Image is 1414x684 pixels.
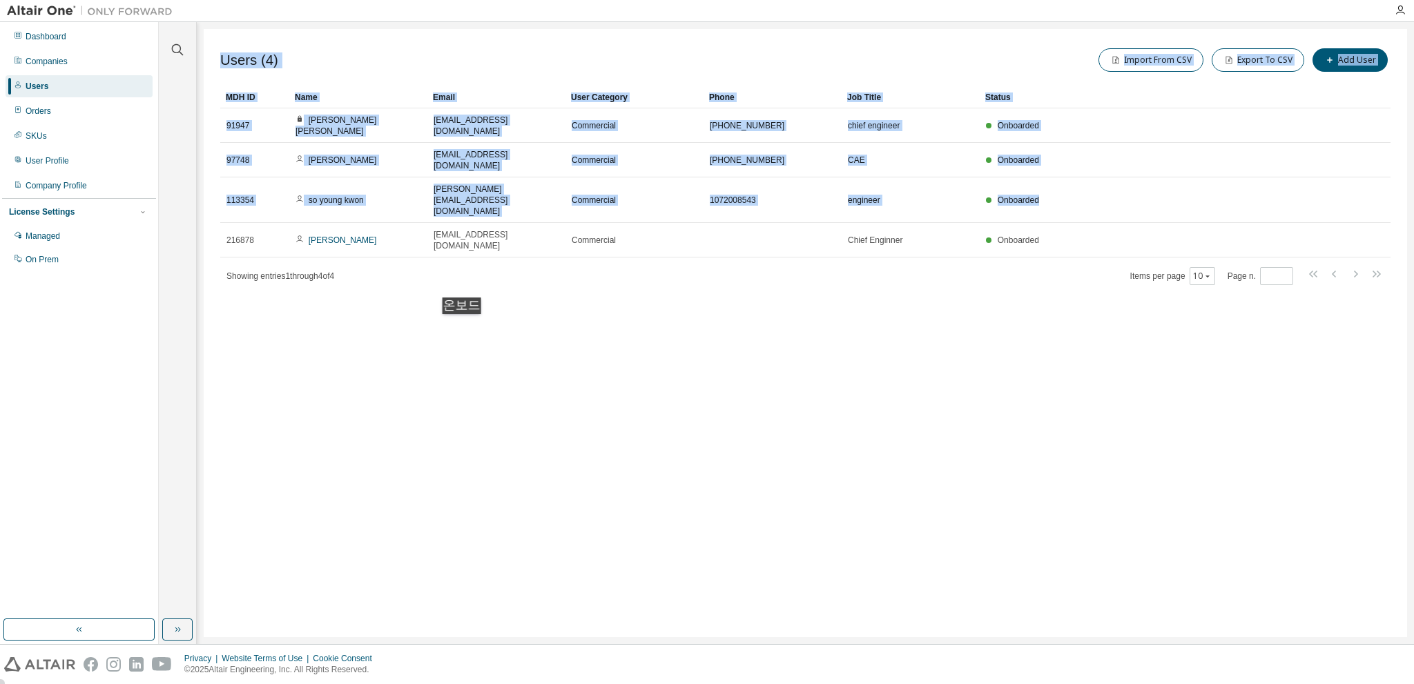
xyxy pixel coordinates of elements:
[709,86,836,108] div: Phone
[4,657,75,672] img: altair_logo.svg
[26,180,87,191] div: Company Profile
[1193,271,1212,282] button: 10
[572,235,616,246] span: Commercial
[184,653,222,664] div: Privacy
[26,106,51,117] div: Orders
[7,4,180,18] img: Altair One
[26,130,47,141] div: SKUs
[848,120,900,131] span: chief engineer
[226,86,284,108] div: MDH ID
[710,195,756,206] span: 1072008543
[26,81,48,92] div: Users
[26,231,60,242] div: Managed
[106,657,121,672] img: instagram.svg
[295,86,422,108] div: Name
[309,235,377,245] a: [PERSON_NAME]
[9,206,75,217] div: License Settings
[571,86,698,108] div: User Category
[152,657,172,672] img: youtube.svg
[226,195,254,206] span: 113354
[184,664,380,676] p: © 2025 Altair Engineering, Inc. All Rights Reserved.
[309,195,364,205] a: so young kwon
[434,229,559,251] span: [EMAIL_ADDRESS][DOMAIN_NAME]
[848,235,902,246] span: Chief Enginner
[26,155,69,166] div: User Profile
[1212,48,1304,72] button: Export To CSV
[998,195,1039,205] span: Onboarded
[1098,48,1203,72] button: Import From CSV
[434,115,559,137] span: [EMAIL_ADDRESS][DOMAIN_NAME]
[434,149,559,171] span: [EMAIL_ADDRESS][DOMAIN_NAME]
[998,155,1039,165] span: Onboarded
[226,235,254,246] span: 216878
[309,155,377,165] a: [PERSON_NAME]
[710,155,784,166] span: [PHONE_NUMBER]
[296,115,376,136] a: [PERSON_NAME] [PERSON_NAME]
[998,121,1039,130] span: Onboarded
[1313,48,1388,72] button: Add User
[572,155,616,166] span: Commercial
[84,657,98,672] img: facebook.svg
[998,235,1039,245] span: Onboarded
[848,195,880,206] span: engineer
[848,155,865,166] span: CAE
[434,184,559,217] span: [PERSON_NAME][EMAIL_ADDRESS][DOMAIN_NAME]
[26,56,68,67] div: Companies
[710,120,784,131] span: [PHONE_NUMBER]
[226,120,249,131] span: 91947
[1228,267,1293,285] span: Page n.
[985,86,1308,108] div: Status
[572,120,616,131] span: Commercial
[847,86,974,108] div: Job Title
[222,653,313,664] div: Website Terms of Use
[313,653,380,664] div: Cookie Consent
[226,271,334,281] span: Showing entries 1 through 4 of 4
[226,155,249,166] span: 97748
[433,86,560,108] div: Email
[26,31,66,42] div: Dashboard
[129,657,144,672] img: linkedin.svg
[26,254,59,265] div: On Prem
[572,195,616,206] span: Commercial
[220,52,278,68] span: Users (4)
[1130,267,1215,285] span: Items per page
